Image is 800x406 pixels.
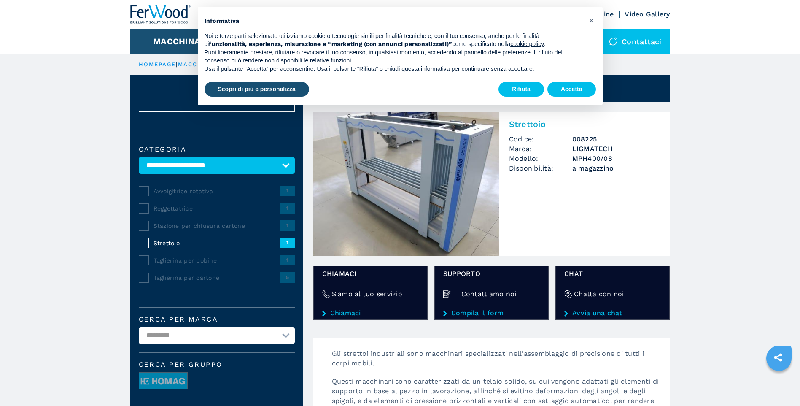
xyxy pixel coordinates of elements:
span: Disponibilità: [509,163,572,173]
img: image [139,373,187,390]
button: Chiudi questa informativa [585,14,598,27]
div: Contattaci [601,29,670,54]
a: sharethis [768,347,789,368]
button: Scopri di più e personalizza [205,82,309,97]
a: Video Gallery [625,10,670,18]
span: Taglierina per bobine [154,256,280,265]
span: Chiamaci [322,269,419,279]
span: × [589,15,594,25]
label: Cerca per marca [139,316,295,323]
h3: 008225 [572,134,660,144]
a: Avvia una chat [564,309,661,317]
button: Macchinari [153,36,209,46]
iframe: Chat [764,368,794,400]
span: 5 [280,272,295,282]
button: Rifiuta [498,82,544,97]
span: Reggettatrice [154,204,280,213]
span: Marca: [509,144,572,154]
h3: LIGMATECH [572,144,660,154]
span: Cerca per Gruppo [139,361,295,368]
button: Accetta [547,82,596,97]
img: Ferwood [130,5,191,24]
span: 1 [280,220,295,230]
h4: Siamo al tuo servizio [332,289,402,299]
span: Strettoio [154,239,280,247]
a: Compila il form [443,309,540,317]
h2: Strettoio [509,119,660,129]
span: Codice: [509,134,572,144]
a: HOMEPAGE [139,61,176,68]
a: Strettoio LIGMATECH MPH400/08StrettoioCodice:008225Marca:LIGMATECHModello:MPH400/08Disponibilità:... [313,112,670,256]
p: Noi e terze parti selezionate utilizziamo cookie o tecnologie simili per finalità tecniche e, con... [205,32,582,49]
button: ResetAnnulla [139,88,295,112]
p: Puoi liberamente prestare, rifiutare o revocare il tuo consenso, in qualsiasi momento, accedendo ... [205,49,582,65]
strong: funzionalità, esperienza, misurazione e “marketing (con annunci personalizzati)” [209,41,452,47]
label: Categoria [139,146,295,153]
p: Usa il pulsante “Accetta” per acconsentire. Usa il pulsante “Rifiuta” o chiudi questa informativa... [205,65,582,73]
h3: MPH400/08 [572,154,660,163]
span: chat [564,269,661,279]
span: Stazione per chiusura cartone [154,222,280,230]
span: 1 [280,238,295,248]
h4: Chatta con noi [574,289,624,299]
img: Siamo al tuo servizio [322,290,330,298]
span: Avvolgitrice rotativa [154,187,280,195]
img: Chatta con noi [564,290,572,298]
h2: Informativa [205,17,582,25]
a: cookie policy [510,41,544,47]
a: Chiamaci [322,309,419,317]
img: Ti Contattiamo noi [443,290,451,298]
span: 1 [280,186,295,196]
span: a magazzino [572,163,660,173]
span: | [176,61,178,68]
span: 1 [280,203,295,213]
span: 1 [280,255,295,265]
span: Supporto [443,269,540,279]
img: Strettoio LIGMATECH MPH400/08 [313,112,499,256]
h4: Ti Contattiamo noi [453,289,517,299]
span: Gli strettoi industriali sono macchinari specializzati nell'assemblaggio di precisione di tutti i... [332,349,644,367]
a: macchinari [178,61,222,68]
span: Modello: [509,154,572,163]
span: Taglierina per cartone [154,273,280,282]
img: Contattaci [609,37,617,46]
